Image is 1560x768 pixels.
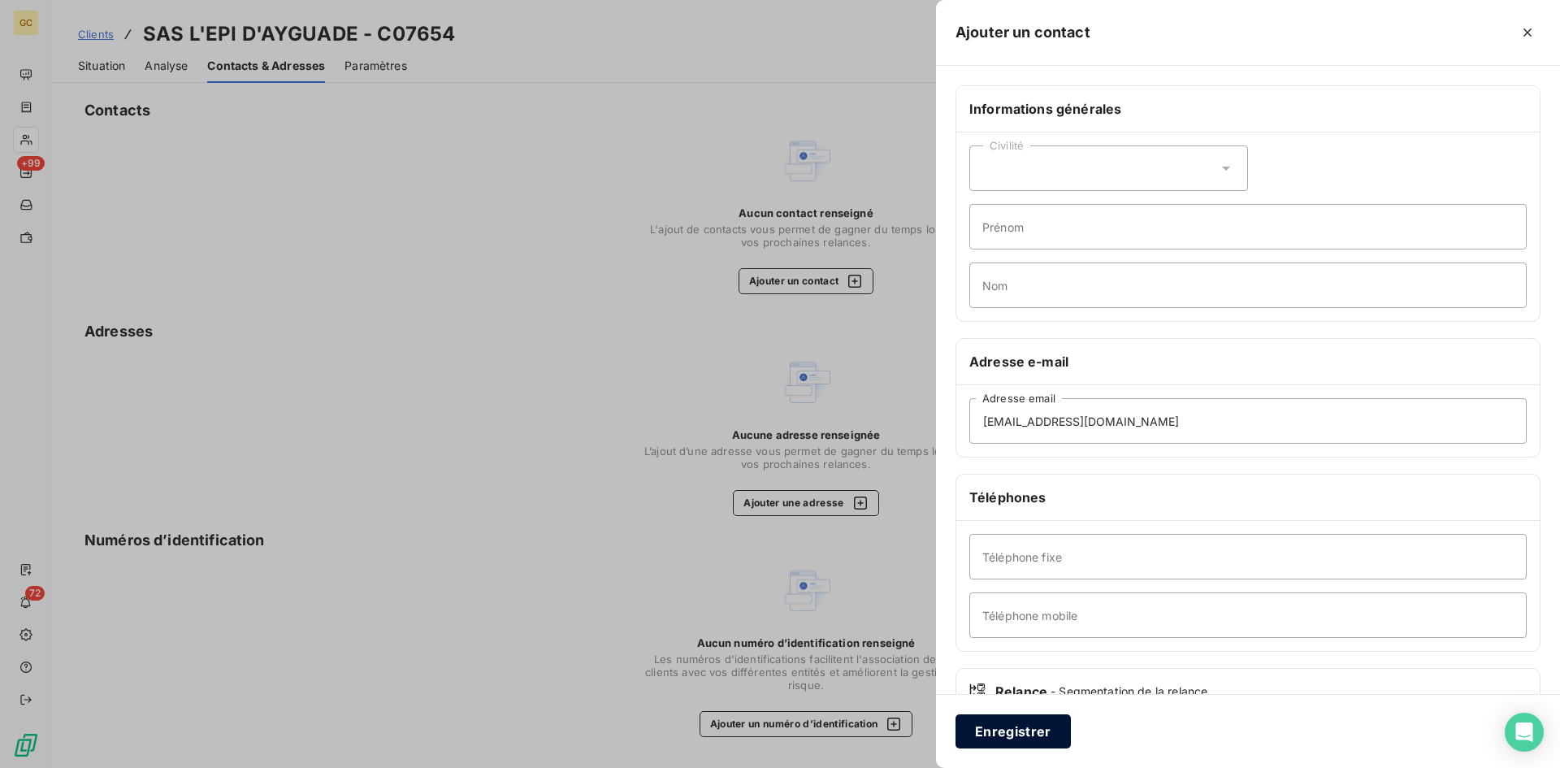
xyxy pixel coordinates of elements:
[955,714,1071,748] button: Enregistrer
[969,488,1527,507] h6: Téléphones
[1051,683,1207,700] span: - Segmentation de la relance
[1505,713,1544,752] div: Open Intercom Messenger
[969,263,1527,308] input: placeholder
[969,99,1527,119] h6: Informations générales
[969,534,1527,579] input: placeholder
[969,398,1527,444] input: placeholder
[969,682,1527,701] div: Relance
[955,21,1090,44] h5: Ajouter un contact
[969,592,1527,638] input: placeholder
[969,352,1527,371] h6: Adresse e-mail
[969,204,1527,249] input: placeholder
